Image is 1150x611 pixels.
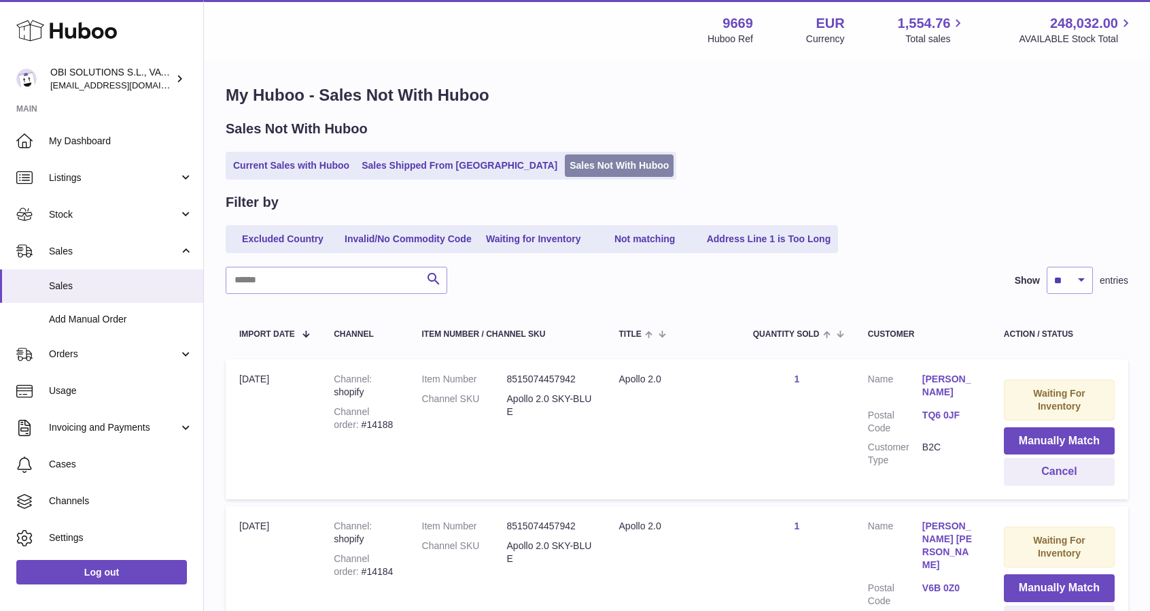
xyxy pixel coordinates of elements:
td: [DATE] [226,359,320,499]
h2: Sales Not With Huboo [226,120,368,138]
span: [EMAIL_ADDRESS][DOMAIN_NAME] [50,80,200,90]
a: Sales Not With Huboo [565,154,674,177]
strong: Waiting For Inventory [1033,535,1085,559]
span: Channels [49,495,193,508]
h1: My Huboo - Sales Not With Huboo [226,84,1128,106]
dd: B2C [922,441,977,467]
span: 1,554.76 [898,14,951,33]
a: 1 [794,521,799,531]
span: Stock [49,208,179,221]
button: Manually Match [1004,574,1115,602]
dt: Customer Type [868,441,922,467]
a: TQ6 0JF [922,409,977,422]
button: Cancel [1004,458,1115,486]
label: Show [1015,274,1040,287]
a: Excluded Country [228,228,337,250]
div: Action / Status [1004,330,1115,339]
div: Huboo Ref [708,33,753,46]
strong: Waiting For Inventory [1033,388,1085,412]
span: Sales [49,280,193,293]
a: Waiting for Inventory [479,228,588,250]
dt: Postal Code [868,409,922,435]
strong: Channel order [334,553,369,577]
div: Currency [806,33,845,46]
div: Apollo 2.0 [619,373,726,386]
span: Orders [49,348,179,361]
div: Item Number / Channel SKU [422,330,592,339]
span: Add Manual Order [49,313,193,326]
a: 1 [794,374,799,384]
a: Log out [16,560,187,584]
strong: Channel order [334,406,369,430]
h2: Filter by [226,193,279,212]
div: #14188 [334,406,394,431]
a: V6B 0Z0 [922,582,977,595]
span: Sales [49,245,179,258]
a: Not matching [591,228,699,250]
span: Import date [239,330,295,339]
strong: Channel [334,521,372,531]
strong: 9669 [722,14,753,33]
a: [PERSON_NAME] [922,373,977,399]
dd: 8515074457942 [507,520,592,533]
span: Invoicing and Payments [49,421,179,434]
dt: Item Number [422,373,507,386]
a: Address Line 1 is Too Long [702,228,836,250]
img: hello@myobistore.com [16,69,37,89]
div: Channel [334,330,394,339]
div: Apollo 2.0 [619,520,726,533]
a: Sales Shipped From [GEOGRAPHIC_DATA] [357,154,562,177]
div: shopify [334,520,394,546]
dd: Apollo 2.0 SKY-BLUE [507,540,592,565]
dt: Channel SKU [422,540,507,565]
span: Cases [49,458,193,471]
a: [PERSON_NAME] [PERSON_NAME] [922,520,977,572]
button: Manually Match [1004,427,1115,455]
div: OBI SOLUTIONS S.L., VAT: B70911078 [50,66,173,92]
dt: Item Number [422,520,507,533]
dd: Apollo 2.0 SKY-BLUE [507,393,592,418]
a: Current Sales with Huboo [228,154,354,177]
span: Title [619,330,642,339]
a: 1,554.76 Total sales [898,14,966,46]
div: shopify [334,373,394,399]
span: Total sales [905,33,966,46]
span: Quantity Sold [753,330,820,339]
dd: 8515074457942 [507,373,592,386]
span: My Dashboard [49,135,193,148]
span: Listings [49,171,179,184]
span: AVAILABLE Stock Total [1019,33,1134,46]
span: entries [1100,274,1128,287]
dt: Name [868,373,922,402]
strong: Channel [334,374,372,384]
a: 248,032.00 AVAILABLE Stock Total [1019,14,1134,46]
a: Invalid/No Commodity Code [340,228,476,250]
strong: EUR [816,14,844,33]
div: Customer [868,330,977,339]
dt: Postal Code [868,582,922,608]
span: Settings [49,531,193,544]
dt: Channel SKU [422,393,507,418]
div: #14184 [334,552,394,578]
span: Usage [49,384,193,397]
dt: Name [868,520,922,575]
span: 248,032.00 [1050,14,1118,33]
